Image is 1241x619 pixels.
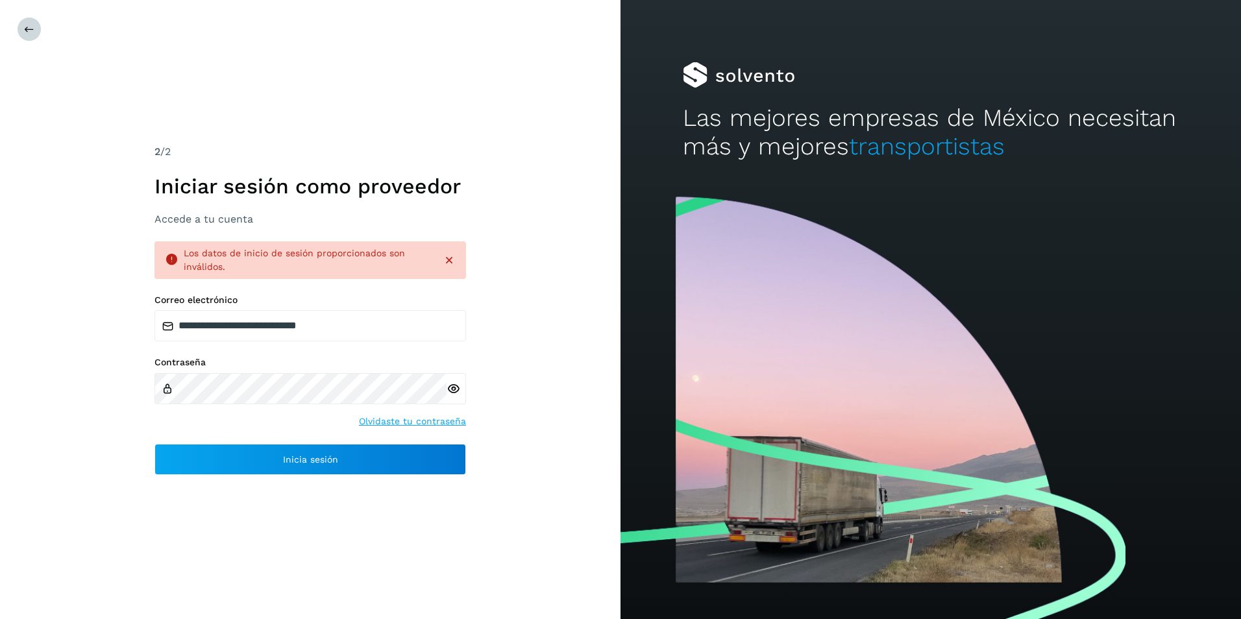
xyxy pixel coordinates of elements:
[154,357,466,368] label: Contraseña
[359,415,466,428] a: Olvidaste tu contraseña
[154,444,466,475] button: Inicia sesión
[154,174,466,199] h1: Iniciar sesión como proveedor
[154,145,160,158] span: 2
[154,213,466,225] h3: Accede a tu cuenta
[154,144,466,160] div: /2
[154,295,466,306] label: Correo electrónico
[184,247,432,274] div: Los datos de inicio de sesión proporcionados son inválidos.
[283,455,338,464] span: Inicia sesión
[849,132,1005,160] span: transportistas
[683,104,1179,162] h2: Las mejores empresas de México necesitan más y mejores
